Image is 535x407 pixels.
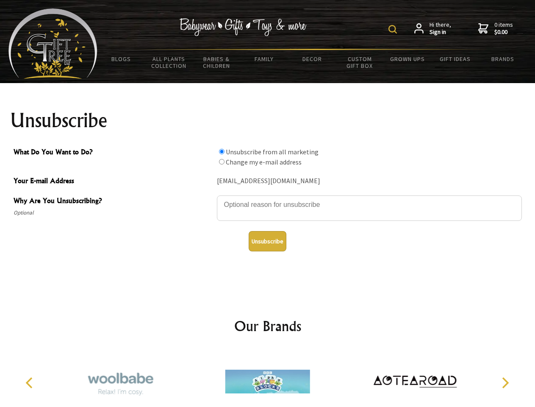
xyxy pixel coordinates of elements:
a: Family [241,50,288,68]
span: What Do You Want to Do? [14,147,213,159]
label: Unsubscribe from all marketing [226,148,319,156]
span: 0 items [494,21,513,36]
a: Hi there,Sign in [414,21,451,36]
input: What Do You Want to Do? [219,159,225,164]
a: 0 items$0.00 [478,21,513,36]
strong: Sign in [430,28,451,36]
span: Why Are You Unsubscribing? [14,195,213,208]
a: Decor [288,50,336,68]
textarea: Why Are You Unsubscribing? [217,195,522,221]
a: Babies & Children [193,50,241,75]
img: Babyware - Gifts - Toys and more... [8,8,97,79]
button: Unsubscribe [249,231,286,251]
strong: $0.00 [494,28,513,36]
a: All Plants Collection [145,50,193,75]
a: Brands [479,50,527,68]
input: What Do You Want to Do? [219,149,225,154]
img: Babywear - Gifts - Toys & more [180,18,307,36]
div: [EMAIL_ADDRESS][DOMAIN_NAME] [217,175,522,188]
span: Your E-mail Address [14,176,213,188]
label: Change my e-mail address [226,158,302,166]
a: Gift Ideas [431,50,479,68]
a: BLOGS [97,50,145,68]
span: Optional [14,208,213,218]
img: product search [388,25,397,33]
a: Grown Ups [383,50,431,68]
h1: Unsubscribe [10,110,525,131]
button: Previous [21,374,40,392]
a: Custom Gift Box [336,50,384,75]
span: Hi there, [430,21,451,36]
button: Next [496,374,514,392]
h2: Our Brands [17,316,518,336]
